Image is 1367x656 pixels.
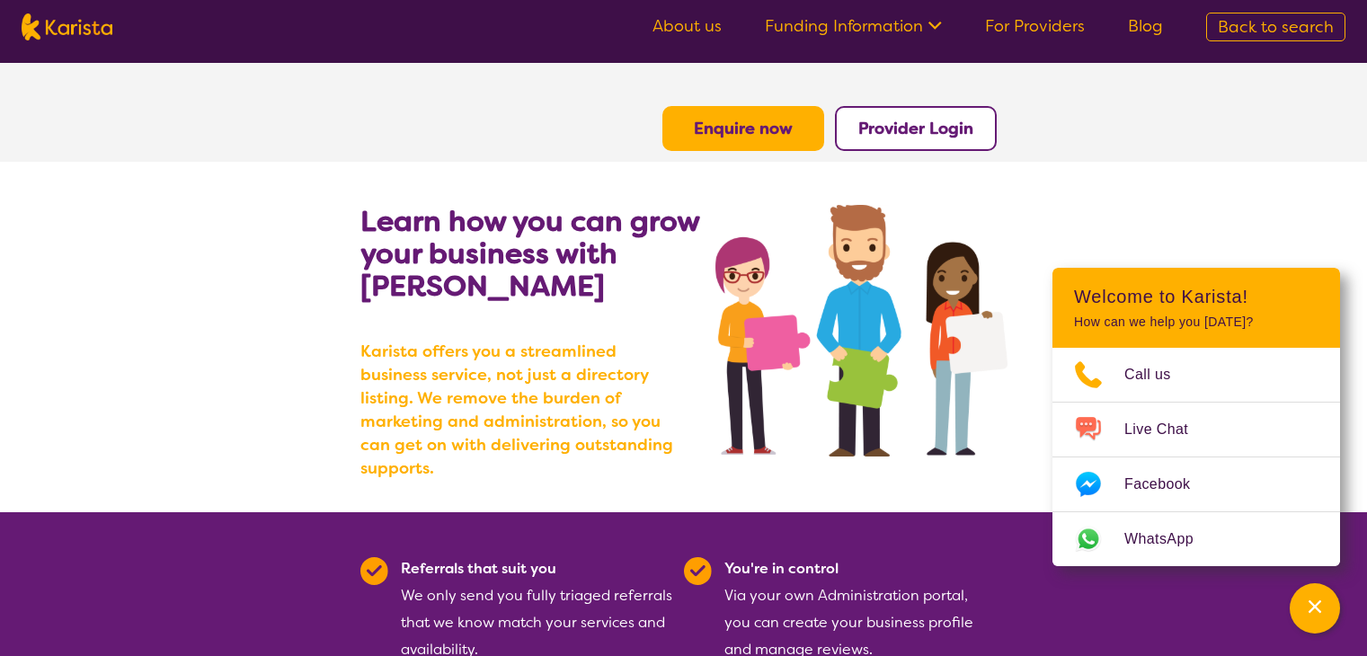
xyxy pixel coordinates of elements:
a: Provider Login [858,118,973,139]
button: Provider Login [835,106,997,151]
b: You're in control [724,559,839,578]
b: Learn how you can grow your business with [PERSON_NAME] [360,202,699,305]
a: Enquire now [694,118,793,139]
a: Back to search [1206,13,1345,41]
ul: Choose channel [1052,348,1340,566]
img: Tick [684,557,712,585]
div: Channel Menu [1052,268,1340,566]
span: Back to search [1218,16,1334,38]
button: Channel Menu [1290,583,1340,634]
a: Web link opens in a new tab. [1052,512,1340,566]
a: For Providers [985,15,1085,37]
img: grow your business with Karista [715,205,1007,457]
span: Live Chat [1124,416,1210,443]
p: How can we help you [DATE]? [1074,315,1318,330]
b: Karista offers you a streamlined business service, not just a directory listing. We remove the bu... [360,340,684,480]
img: Karista logo [22,13,112,40]
img: Tick [360,557,388,585]
a: Blog [1128,15,1163,37]
span: Call us [1124,361,1193,388]
button: Enquire now [662,106,824,151]
span: WhatsApp [1124,526,1215,553]
h2: Welcome to Karista! [1074,286,1318,307]
a: Funding Information [765,15,942,37]
a: About us [652,15,722,37]
b: Referrals that suit you [401,559,556,578]
span: Facebook [1124,471,1212,498]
